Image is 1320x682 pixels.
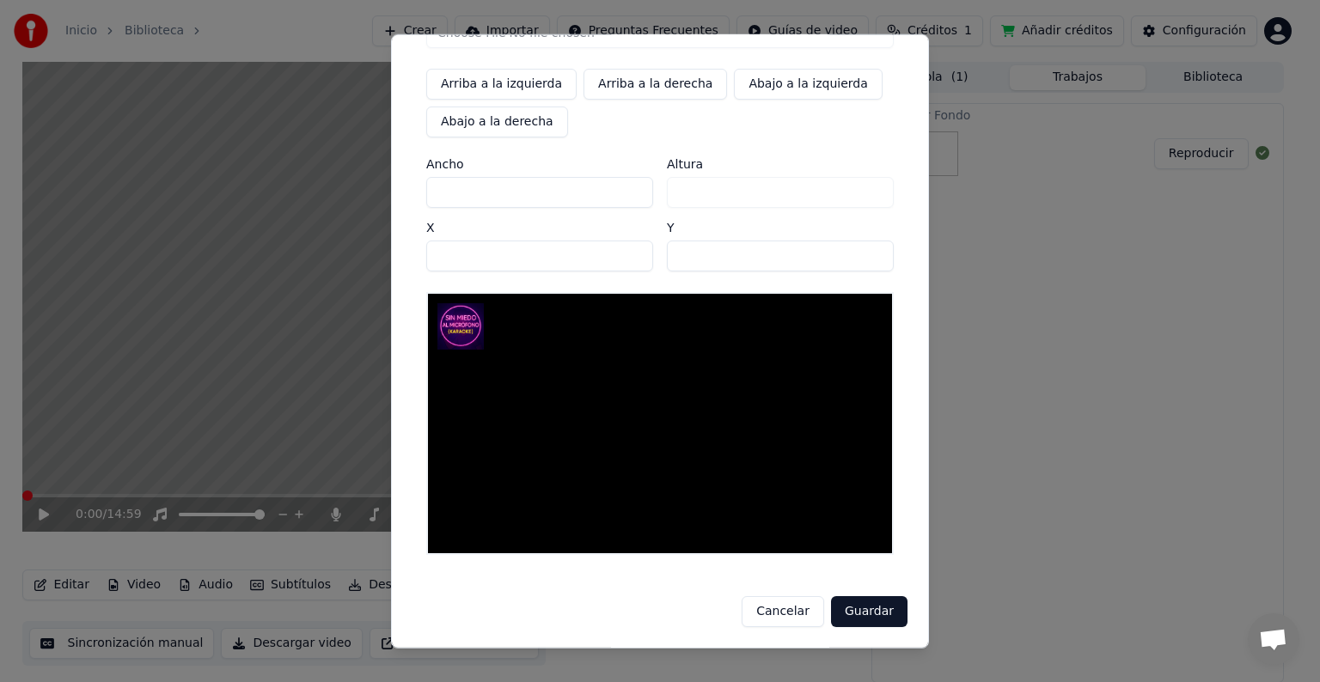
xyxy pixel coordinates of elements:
[667,158,894,170] label: Altura
[426,107,568,137] button: Abajo a la derecha
[426,69,577,100] button: Arriba a la izquierda
[831,596,907,627] button: Guardar
[667,222,894,234] label: Y
[584,69,727,100] button: Arriba a la derecha
[426,158,653,170] label: Ancho
[734,69,882,100] button: Abajo a la izquierda
[437,303,483,349] img: Logo
[426,222,653,234] label: X
[742,596,824,627] button: Cancelar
